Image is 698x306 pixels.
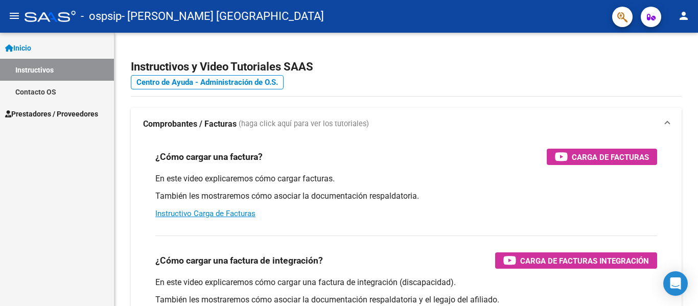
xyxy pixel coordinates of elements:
[8,10,20,22] mat-icon: menu
[663,271,688,296] div: Open Intercom Messenger
[495,252,657,269] button: Carga de Facturas Integración
[572,151,649,163] span: Carga de Facturas
[678,10,690,22] mat-icon: person
[239,119,369,130] span: (haga click aquí para ver los tutoriales)
[122,5,324,28] span: - [PERSON_NAME] [GEOGRAPHIC_DATA]
[143,119,237,130] strong: Comprobantes / Facturas
[155,294,657,305] p: También les mostraremos cómo asociar la documentación respaldatoria y el legajo del afiliado.
[131,108,682,140] mat-expansion-panel-header: Comprobantes / Facturas (haga click aquí para ver los tutoriales)
[155,277,657,288] p: En este video explicaremos cómo cargar una factura de integración (discapacidad).
[155,150,263,164] h3: ¿Cómo cargar una factura?
[5,108,98,120] span: Prestadores / Proveedores
[155,191,657,202] p: También les mostraremos cómo asociar la documentación respaldatoria.
[155,209,255,218] a: Instructivo Carga de Facturas
[520,254,649,267] span: Carga de Facturas Integración
[131,75,284,89] a: Centro de Ayuda - Administración de O.S.
[131,57,682,77] h2: Instructivos y Video Tutoriales SAAS
[155,173,657,184] p: En este video explicaremos cómo cargar facturas.
[155,253,323,268] h3: ¿Cómo cargar una factura de integración?
[5,42,31,54] span: Inicio
[81,5,122,28] span: - ospsip
[547,149,657,165] button: Carga de Facturas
